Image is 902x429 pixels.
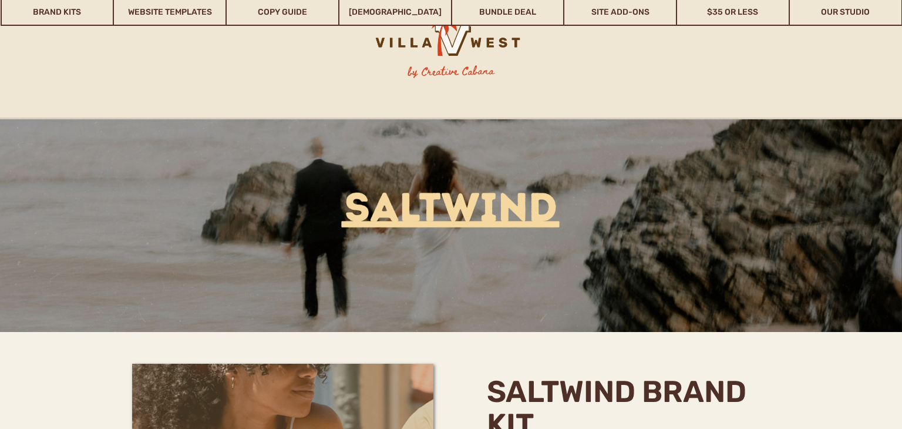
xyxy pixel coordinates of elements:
[398,63,504,81] h3: by Creative Cabana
